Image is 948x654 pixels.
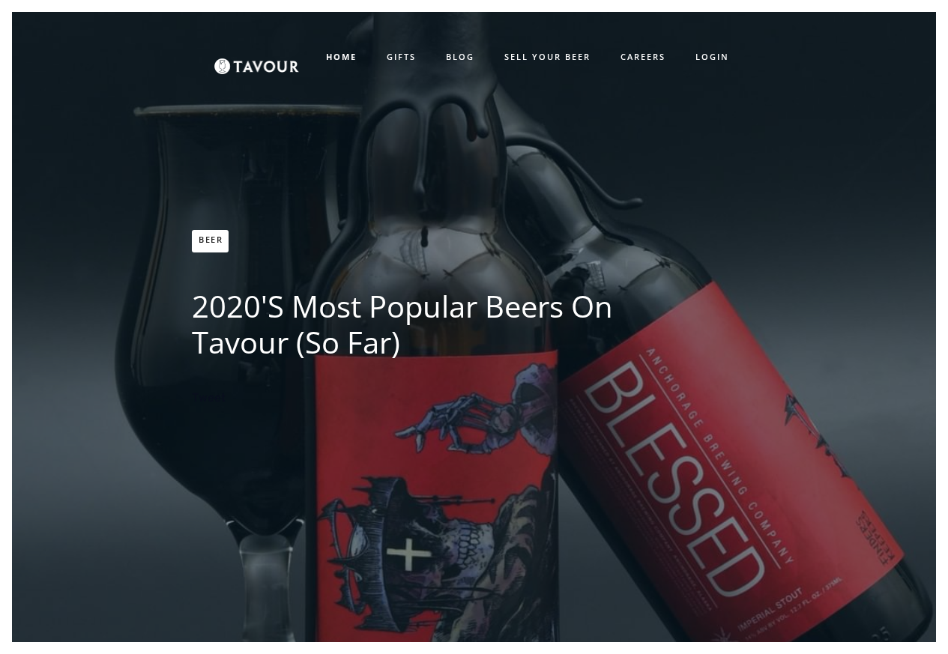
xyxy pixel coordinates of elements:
a: HOME [311,45,372,70]
a: Beer [192,230,229,252]
a: SELL YOUR BEER [489,45,606,70]
strong: HOME [326,51,357,62]
a: BLOG [431,45,489,70]
a: Tweet [192,391,226,406]
a: LOGIN [680,45,744,70]
a: GIFTS [372,45,431,70]
a: CAREERS [606,45,680,70]
h1: 2020's Most Popular Beers On Tavour (So Far) [192,288,619,360]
